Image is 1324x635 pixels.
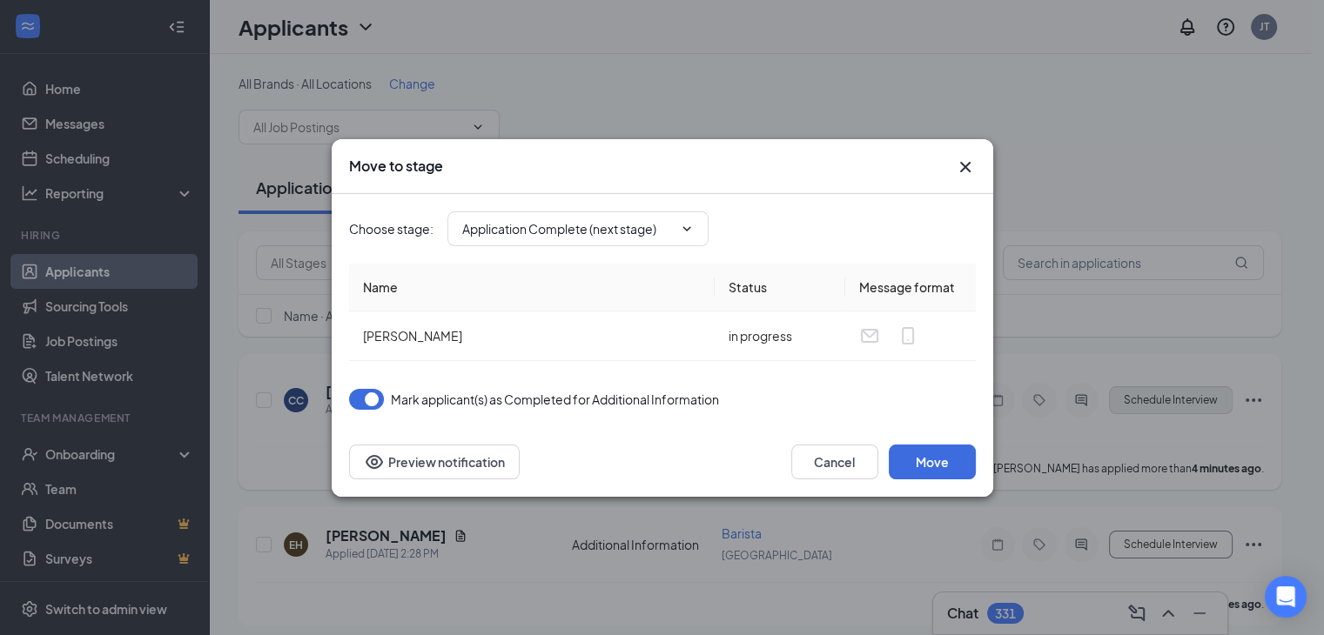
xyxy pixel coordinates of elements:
button: Close [955,157,976,177]
svg: ChevronDown [680,222,694,236]
svg: MobileSms [897,325,918,346]
button: Cancel [791,444,878,479]
span: Choose stage : [349,219,433,238]
th: Message format [845,264,976,311]
button: Move [889,444,976,479]
span: Mark applicant(s) as Completed for Additional Information [391,389,719,410]
h3: Move to stage [349,157,443,176]
button: Preview notificationEye [349,444,520,479]
td: in progress [715,311,845,361]
svg: Cross [955,157,976,177]
svg: Eye [364,451,385,472]
div: Open Intercom Messenger [1265,576,1307,618]
th: Status [715,264,845,311]
span: [PERSON_NAME] [363,328,462,344]
th: Name [349,264,715,311]
svg: Email [859,325,880,346]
